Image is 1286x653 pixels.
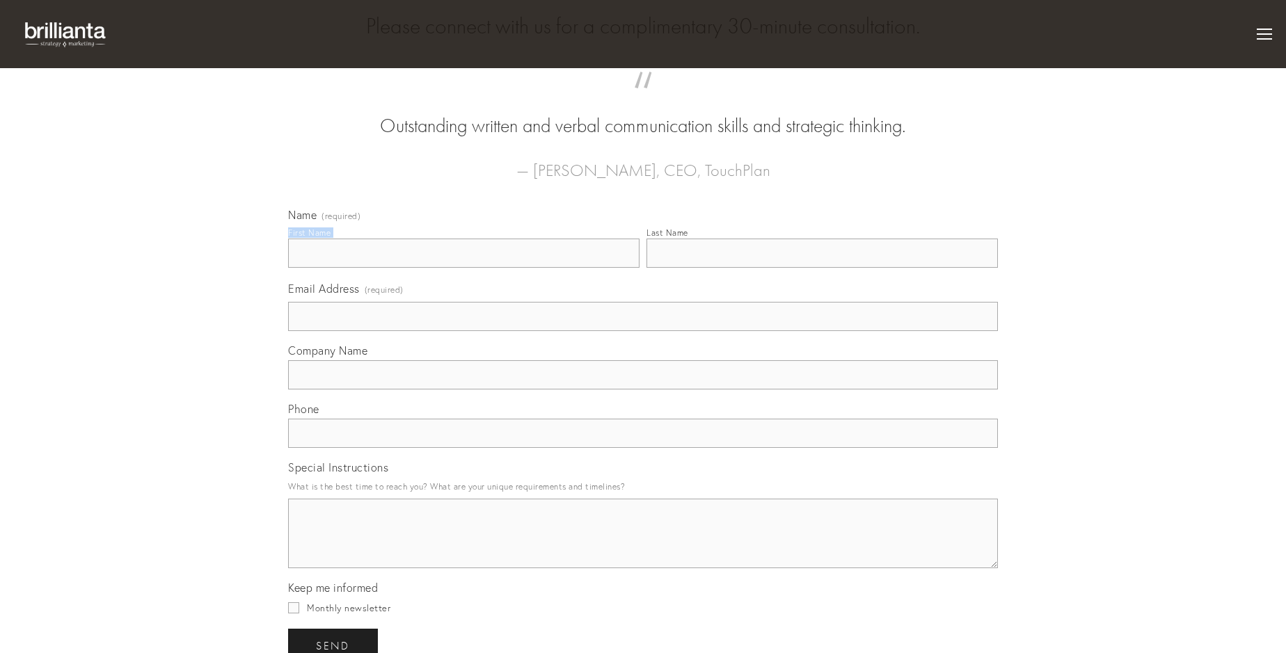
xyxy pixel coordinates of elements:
span: Company Name [288,344,367,357]
figcaption: — [PERSON_NAME], CEO, TouchPlan [310,140,976,184]
div: First Name [288,227,331,238]
blockquote: Outstanding written and verbal communication skills and strategic thinking. [310,86,976,140]
span: (required) [321,212,360,220]
input: Monthly newsletter [288,602,299,613]
span: “ [310,86,976,113]
img: brillianta - research, strategy, marketing [14,14,118,54]
span: send [316,640,350,652]
span: Email Address [288,282,360,296]
span: Monthly newsletter [307,602,390,613]
span: Keep me informed [288,581,378,595]
p: What is the best time to reach you? What are your unique requirements and timelines? [288,477,998,496]
div: Last Name [646,227,688,238]
span: Special Instructions [288,460,388,474]
span: Name [288,208,317,222]
span: (required) [365,280,404,299]
span: Phone [288,402,319,416]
